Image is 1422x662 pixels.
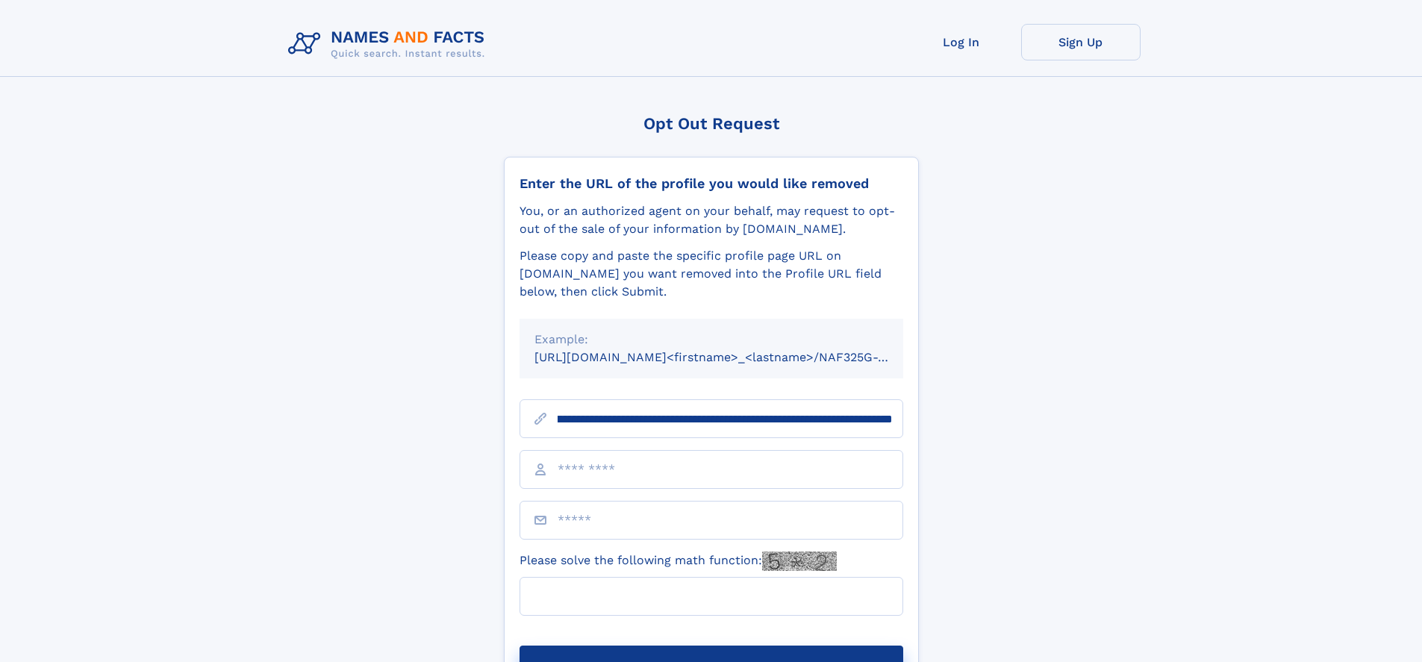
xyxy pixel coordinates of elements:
[504,114,919,133] div: Opt Out Request
[520,247,903,301] div: Please copy and paste the specific profile page URL on [DOMAIN_NAME] you want removed into the Pr...
[520,175,903,192] div: Enter the URL of the profile you would like removed
[1021,24,1141,60] a: Sign Up
[534,350,932,364] small: [URL][DOMAIN_NAME]<firstname>_<lastname>/NAF325G-xxxxxxxx
[520,202,903,238] div: You, or an authorized agent on your behalf, may request to opt-out of the sale of your informatio...
[520,552,837,571] label: Please solve the following math function:
[902,24,1021,60] a: Log In
[534,331,888,349] div: Example:
[282,24,497,64] img: Logo Names and Facts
